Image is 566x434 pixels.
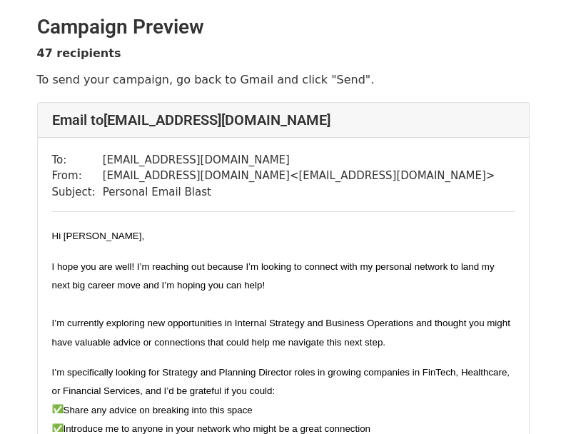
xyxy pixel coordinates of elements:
[37,15,530,39] h2: Campaign Preview
[495,365,566,434] iframe: Chat Widget
[103,168,495,184] td: [EMAIL_ADDRESS][DOMAIN_NAME] < [EMAIL_ADDRESS][DOMAIN_NAME] >
[52,231,145,241] font: Hi [PERSON_NAME],
[52,152,103,168] td: To:
[52,367,510,396] span: I’m specifically looking for Strategy and Planning Director roles in growing companies in FinTech...
[64,405,253,415] span: Share any advice on breaking into this space
[37,46,121,60] strong: 47 recipients
[52,111,515,128] h4: Email to [EMAIL_ADDRESS][DOMAIN_NAME]
[52,404,64,415] img: ✅
[52,168,103,184] td: From:
[64,423,370,434] span: Introduce me to anyone in your network who might be a great connection
[103,184,495,201] td: Personal Email Blast
[37,72,530,87] p: To send your campaign, go back to Gmail and click "Send".
[52,184,103,201] td: Subject:
[52,318,510,347] span: I’m currently exploring new opportunities in Internal Strategy and Business Operations and though...
[52,261,495,291] font: I hope you are well! I’m reaching out because I’m looking to connect with my personal network to ...
[103,152,495,168] td: [EMAIL_ADDRESS][DOMAIN_NAME]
